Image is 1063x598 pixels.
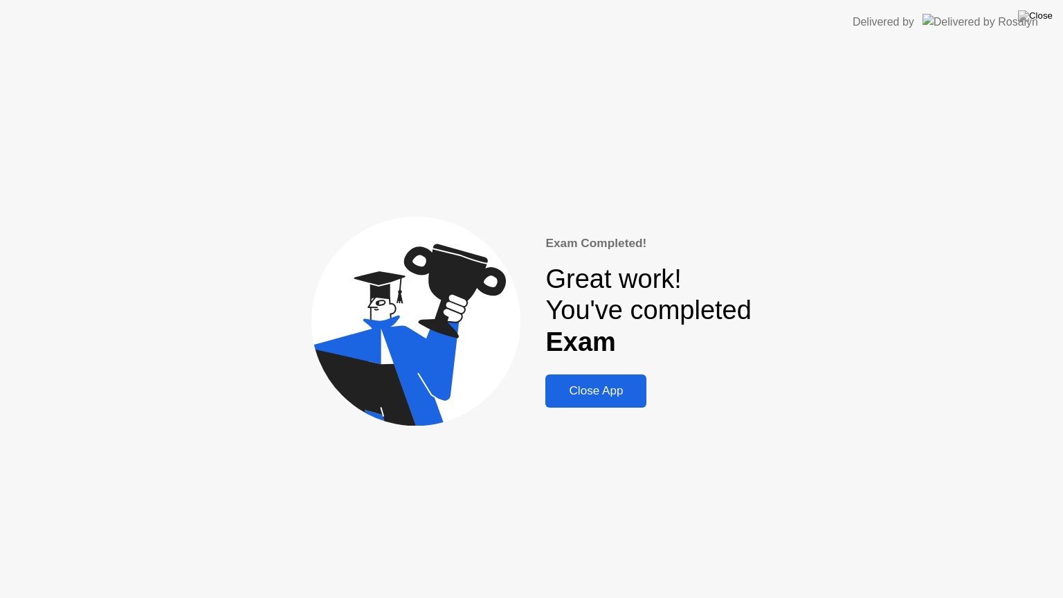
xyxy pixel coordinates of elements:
[545,327,615,356] b: Exam
[1018,10,1053,21] img: Close
[545,235,751,253] div: Exam Completed!
[545,264,751,359] div: Great work! You've completed
[923,14,1038,30] img: Delivered by Rosalyn
[549,384,642,398] div: Close App
[853,14,914,30] div: Delivered by
[545,374,646,408] button: Close App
